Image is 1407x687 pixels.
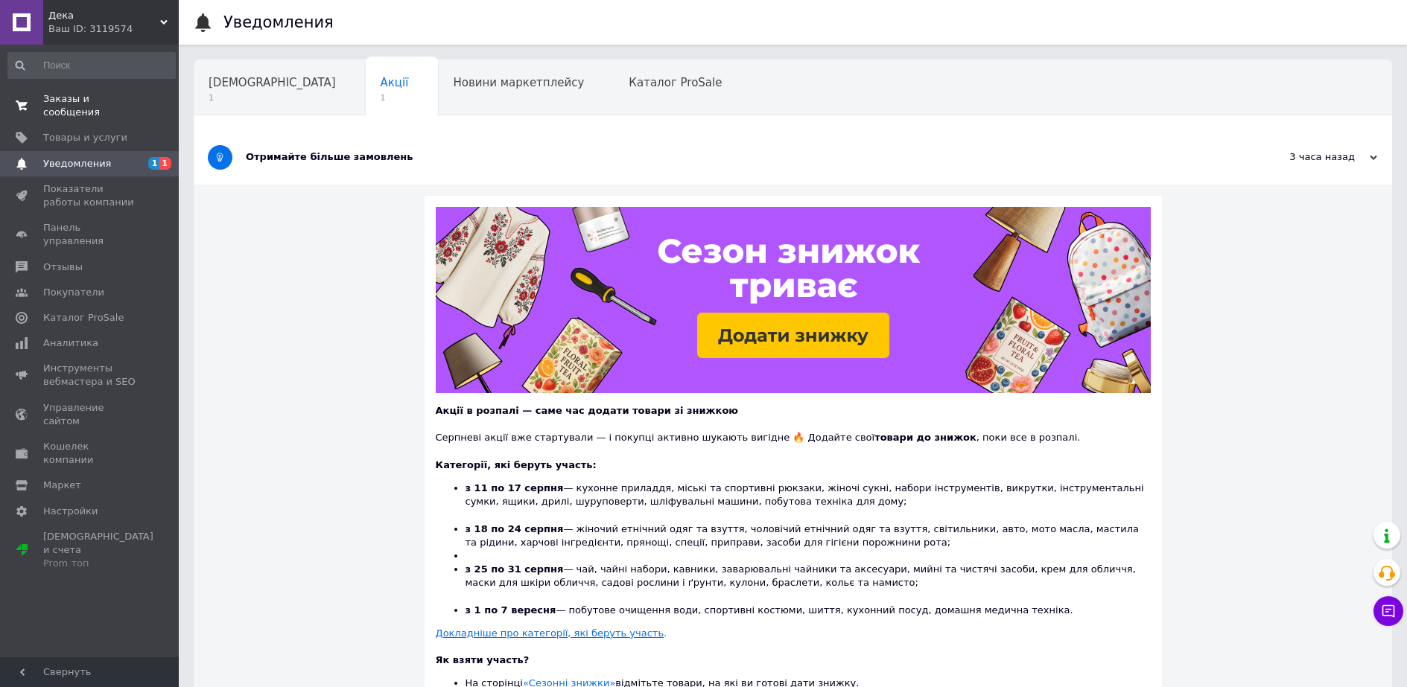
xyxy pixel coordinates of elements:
span: Новини маркетплейсу [453,76,584,89]
span: Настройки [43,505,98,518]
li: — кухонне приладдя, міські та спортивні рюкзаки, жіночі сукні, набори інструментів, викрутки, інс... [466,482,1151,523]
div: Серпневі акції вже стартували — і покупці активно шукають вигідне 🔥 Додайте свої , поки все в роз... [436,418,1151,444]
span: Маркет [43,479,81,492]
b: з 11 по 17 серпня [466,482,564,493]
div: Отримайте більше замовлень [246,150,1228,164]
span: Кошелек компании [43,440,138,467]
div: Prom топ [43,557,153,570]
b: Як взяти участь? [436,654,530,665]
span: [DEMOGRAPHIC_DATA] [209,76,336,89]
span: Аналитика [43,336,98,350]
li: — побутове очищення води, спортивні костюми, шиття, кухонний посуд, домашня медична техніка. [466,604,1151,617]
span: Покупатели [43,286,104,299]
span: 1 [159,157,171,170]
b: Акції в розпалі — саме час додати товари зі знижкою [436,405,738,416]
li: — жіночий етнічний одяг та взуття, чоловічий етнічний одяг та взуття, світильники, авто, мото мас... [466,523,1151,549]
span: 1 [209,92,336,103]
span: Управление сайтом [43,401,138,428]
span: [DEMOGRAPHIC_DATA] и счета [43,530,153,571]
b: товари до знижок [874,432,976,443]
h1: Уведомления [223,13,334,31]
b: з 1 по 7 вересня [466,604,556,616]
input: Поиск [7,52,176,79]
span: Отзывы [43,261,83,274]
span: 1 [148,157,160,170]
div: Ваш ID: 3119574 [48,22,179,36]
b: Категорії, які беруть участь: [436,459,597,470]
span: Каталог ProSale [629,76,722,89]
span: Акції [381,76,409,89]
span: Уведомления [43,157,111,170]
li: — чай, чайні набори, кавники, заварювальні чайники та аксесуари, мийні та чистячі засоби, крем дл... [466,563,1151,604]
span: Панель управления [43,221,138,248]
span: Показатели работы компании [43,182,138,209]
span: Заказы и сообщения [43,92,138,119]
div: 3 часа назад [1228,150,1377,164]
a: Докладніше про категорії, які беруть участь. [436,627,667,639]
button: Чат с покупателем [1373,596,1403,626]
span: Дека [48,9,160,22]
span: 1 [381,92,409,103]
b: з 18 по 24 серпня [466,523,564,534]
b: з 25 по 31 серпня [466,563,564,575]
span: Товары и услуги [43,131,127,144]
span: Каталог ProSale [43,311,124,325]
span: Инструменты вебмастера и SEO [43,362,138,389]
u: Докладніше про категорії, які беруть участь [436,627,664,639]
